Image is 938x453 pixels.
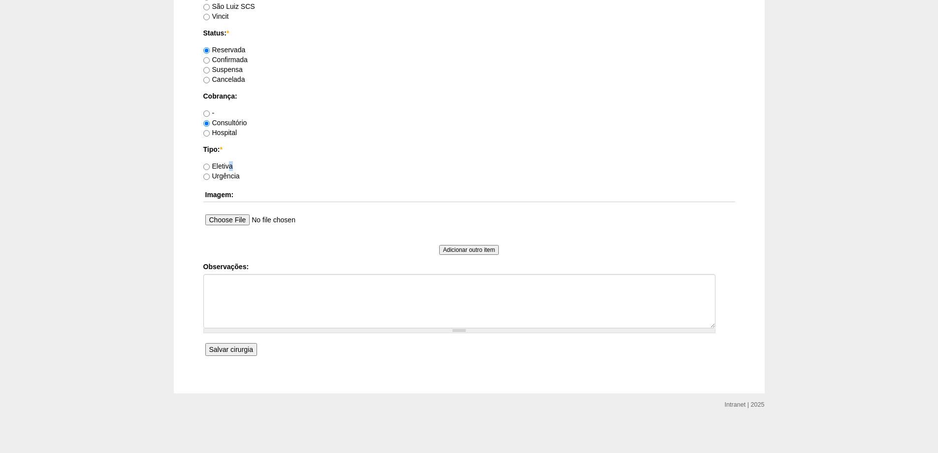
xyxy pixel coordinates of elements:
[203,144,735,154] label: Tipo:
[203,56,248,64] label: Confirmada
[203,188,735,202] th: Imagem:
[203,47,210,54] input: Reservada
[725,400,765,410] div: Intranet | 2025
[203,14,210,20] input: Vincit
[203,91,735,101] label: Cobrança:
[226,29,229,37] span: Este campo é obrigatório.
[203,57,210,64] input: Confirmada
[203,262,735,272] label: Observações:
[203,120,210,127] input: Consultório
[203,109,215,117] label: -
[203,110,210,117] input: -
[220,145,222,153] span: Este campo é obrigatório.
[203,174,210,180] input: Urgência
[203,119,247,127] label: Consultório
[203,77,210,83] input: Cancelada
[205,343,257,356] input: Salvar cirurgia
[203,4,210,10] input: São Luiz SCS
[203,66,243,73] label: Suspensa
[203,67,210,73] input: Suspensa
[203,162,233,170] label: Eletiva
[203,75,245,83] label: Cancelada
[203,172,240,180] label: Urgência
[203,2,255,10] label: São Luiz SCS
[203,12,229,20] label: Vincit
[203,130,210,137] input: Hospital
[203,129,237,137] label: Hospital
[203,28,735,38] label: Status:
[439,245,499,255] input: Adicionar outro item
[203,164,210,170] input: Eletiva
[203,46,246,54] label: Reservada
